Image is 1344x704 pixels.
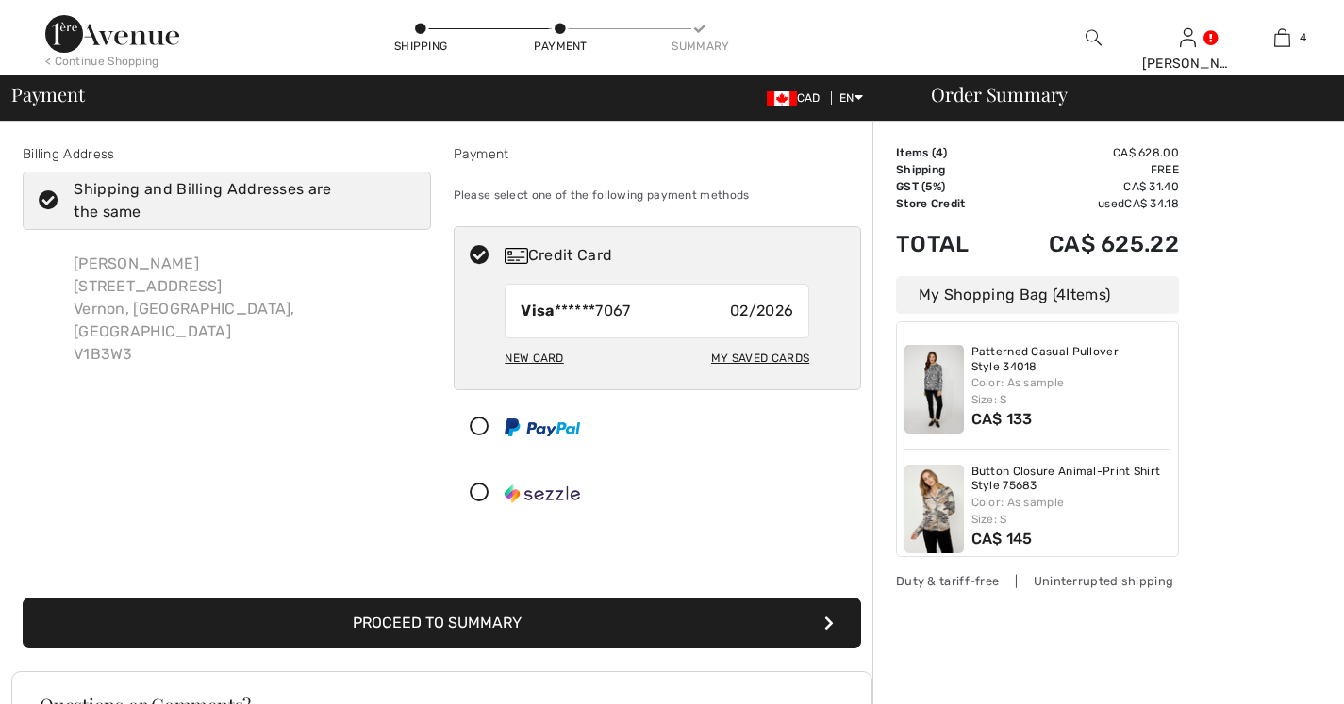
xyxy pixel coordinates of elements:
a: 4 [1236,26,1328,49]
span: CAD [767,91,828,105]
div: Duty & tariff-free | Uninterrupted shipping [896,572,1179,590]
a: Button Closure Animal-Print Shirt Style 75683 [971,465,1171,494]
span: EN [839,91,863,105]
a: Sign In [1180,28,1196,46]
td: Free [998,161,1179,178]
div: Please select one of the following payment methods [454,172,862,219]
td: Items ( ) [896,144,998,161]
div: Order Summary [908,85,1333,104]
img: My Info [1180,26,1196,49]
div: Payment [454,144,862,164]
div: Color: As sample Size: S [971,494,1171,528]
span: CA$ 133 [971,410,1033,428]
td: CA$ 628.00 [998,144,1179,161]
button: Proceed to Summary [23,598,861,648]
td: Shipping [896,161,998,178]
img: Sezzle [505,484,580,503]
td: GST (5%) [896,178,998,195]
img: PayPal [505,418,580,436]
td: CA$ 625.22 [998,212,1179,276]
span: CA$ 145 [971,530,1033,548]
div: < Continue Shopping [45,53,159,70]
td: CA$ 31.40 [998,178,1179,195]
div: Billing Address [23,144,431,164]
a: Patterned Casual Pullover Style 34018 [971,345,1171,374]
div: [PERSON_NAME] [1142,54,1235,74]
span: 02/2026 [730,300,793,322]
div: Shipping and Billing Addresses are the same [74,178,402,223]
td: used [998,195,1179,212]
span: 4 [936,146,943,159]
div: My Saved Cards [711,342,809,374]
div: Color: As sample Size: S [971,374,1171,408]
img: Patterned Casual Pullover Style 34018 [904,345,964,434]
span: Payment [11,85,84,104]
img: My Bag [1274,26,1290,49]
img: 1ère Avenue [45,15,179,53]
img: Button Closure Animal-Print Shirt Style 75683 [904,465,964,553]
span: 4 [1300,29,1306,46]
span: 4 [1056,286,1066,303]
img: Canadian Dollar [767,91,797,106]
div: [PERSON_NAME] [STREET_ADDRESS] Vernon, [GEOGRAPHIC_DATA], [GEOGRAPHIC_DATA] V1B3W3 [58,237,431,381]
img: Credit Card [505,248,528,264]
div: Credit Card [505,244,848,267]
span: CA$ 34.18 [1124,197,1179,210]
div: Summary [672,38,728,55]
strong: Visa [521,302,554,319]
div: Payment [532,38,589,55]
div: My Shopping Bag ( Items) [896,276,1179,314]
div: Shipping [392,38,449,55]
td: Total [896,212,998,276]
div: New Card [505,342,563,374]
img: search the website [1086,26,1102,49]
td: Store Credit [896,195,998,212]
